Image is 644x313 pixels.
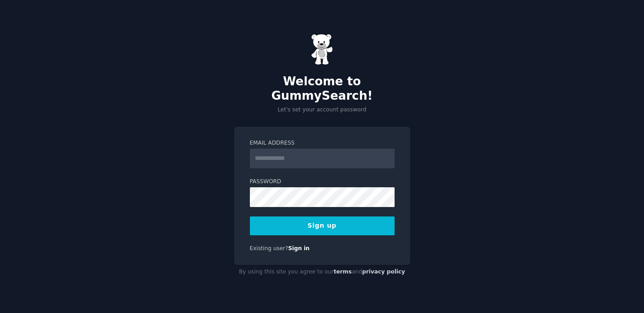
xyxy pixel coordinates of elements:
[288,245,310,251] a: Sign in
[311,34,333,65] img: Gummy Bear
[250,139,395,147] label: Email Address
[234,75,410,103] h2: Welcome to GummySearch!
[234,106,410,114] p: Let's set your account password
[250,216,395,235] button: Sign up
[250,178,395,186] label: Password
[362,269,405,275] a: privacy policy
[250,245,289,251] span: Existing user?
[234,265,410,279] div: By using this site you agree to our and
[333,269,351,275] a: terms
